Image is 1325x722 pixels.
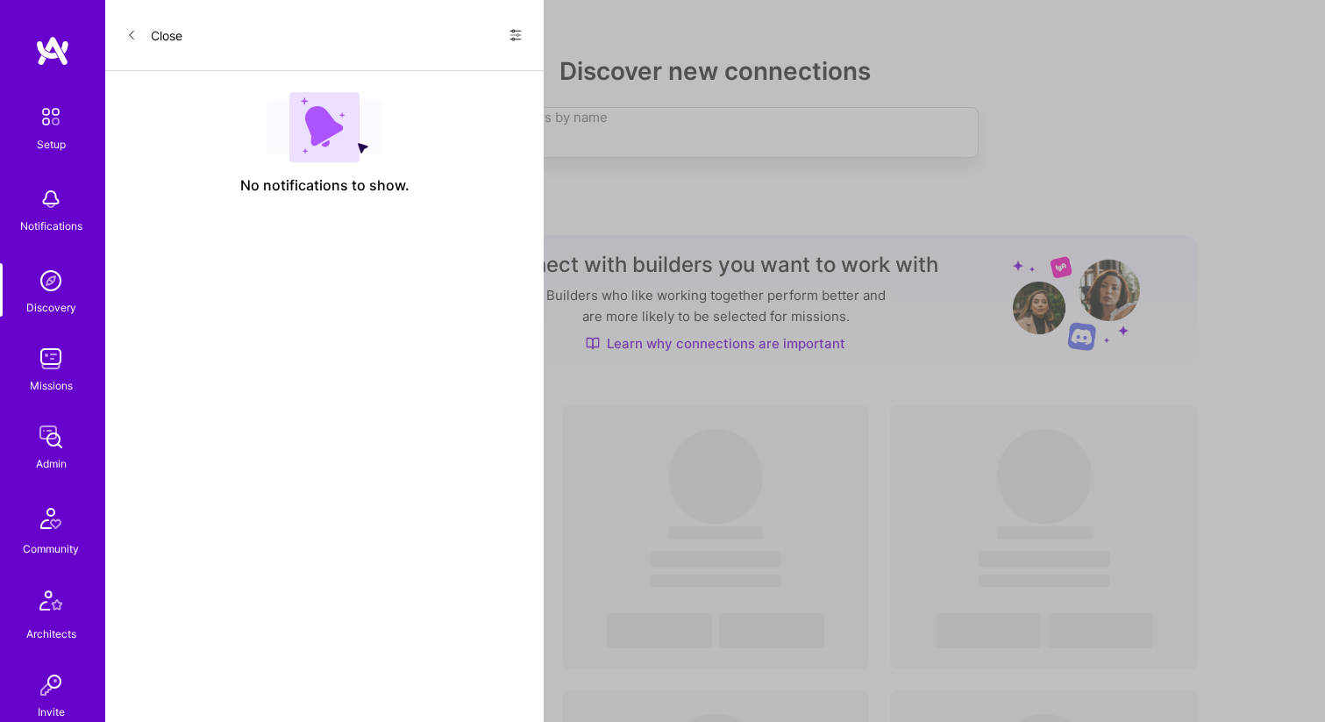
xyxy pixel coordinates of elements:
img: bell [33,182,68,217]
img: teamwork [33,341,68,376]
div: Discovery [26,298,76,317]
div: Invite [38,703,65,721]
img: setup [32,98,69,135]
div: Setup [37,135,66,154]
img: Invite [33,668,68,703]
div: Community [23,540,79,558]
img: empty [267,92,382,162]
div: Admin [36,454,67,473]
img: logo [35,35,70,67]
div: Notifications [20,217,82,235]
div: Missions [30,376,73,395]
img: admin teamwork [33,419,68,454]
img: Community [30,497,72,540]
div: Architects [26,625,76,643]
img: discovery [33,263,68,298]
span: No notifications to show. [240,176,410,195]
img: Architects [30,583,72,625]
button: Close [126,21,182,49]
